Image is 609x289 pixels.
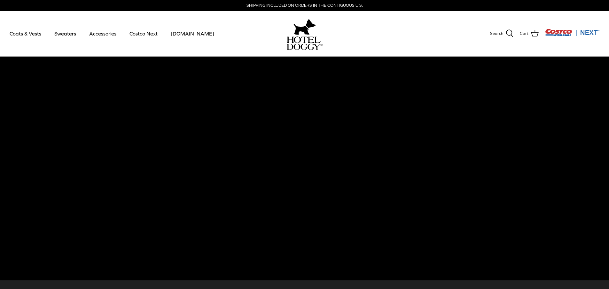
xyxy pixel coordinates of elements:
img: hoteldoggycom [287,36,323,50]
img: hoteldoggy.com [293,17,316,36]
a: Costco Next [124,23,163,44]
a: hoteldoggy.com hoteldoggycom [287,17,323,50]
a: [DOMAIN_NAME] [165,23,220,44]
a: Accessories [83,23,122,44]
span: Cart [520,30,528,37]
a: Visit Costco Next [545,33,599,37]
a: Sweaters [49,23,82,44]
span: Search [490,30,503,37]
a: Coats & Vests [4,23,47,44]
a: Cart [520,29,539,38]
img: Costco Next [545,28,599,36]
a: Search [490,29,513,38]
